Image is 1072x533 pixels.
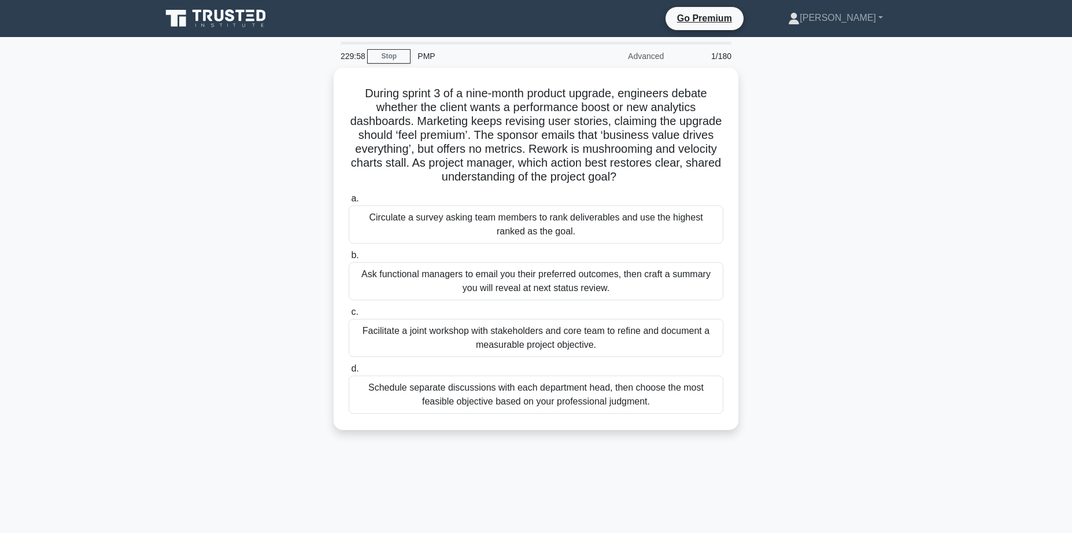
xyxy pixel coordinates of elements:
[349,205,723,244] div: Circulate a survey asking team members to rank deliverables and use the highest ranked as the goal.
[367,49,411,64] a: Stop
[349,262,723,300] div: Ask functional managers to email you their preferred outcomes, then craft a summary you will reve...
[351,307,358,317] span: c.
[349,376,723,414] div: Schedule separate discussions with each department head, then choose the most feasible objective ...
[760,6,911,30] a: [PERSON_NAME]
[348,86,724,185] h5: During sprint 3 of a nine-month product upgrade, engineers debate whether the client wants a perf...
[349,319,723,357] div: Facilitate a joint workshop with stakeholders and core team to refine and document a measurable p...
[351,193,358,203] span: a.
[334,45,367,68] div: 229:58
[670,11,739,25] a: Go Premium
[351,363,358,373] span: d.
[351,250,358,260] span: b.
[411,45,570,68] div: PMP
[671,45,738,68] div: 1/180
[570,45,671,68] div: Advanced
